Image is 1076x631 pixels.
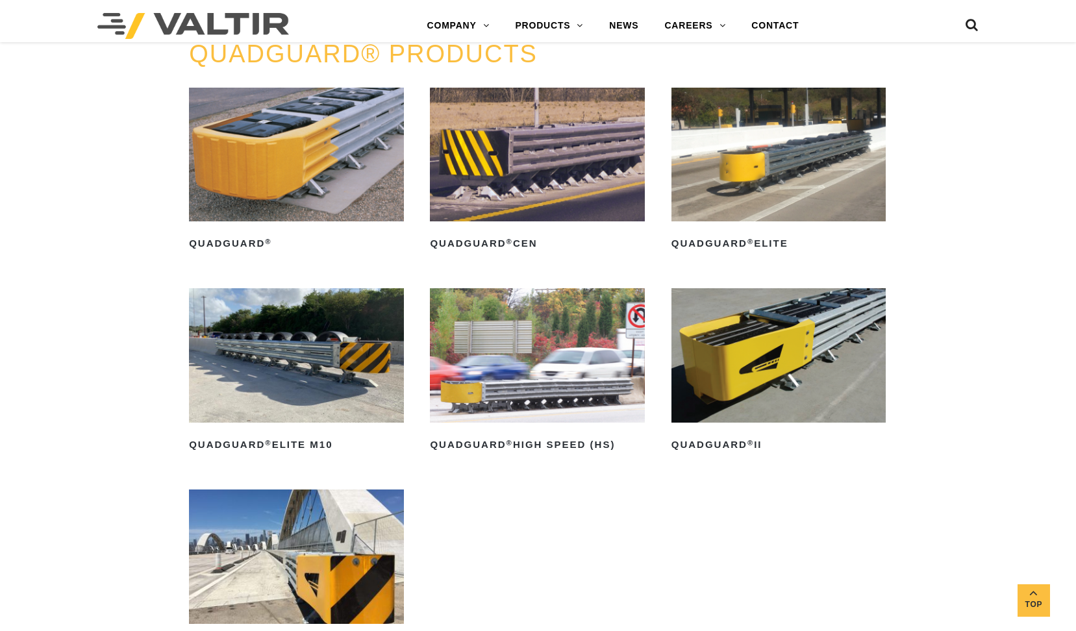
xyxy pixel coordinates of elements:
a: QuadGuard® [189,88,403,254]
h2: QuadGuard Elite [671,233,886,254]
a: CAREERS [651,13,738,39]
span: Top [1018,597,1050,612]
a: NEWS [596,13,651,39]
a: QuadGuard®High Speed (HS) [430,288,644,454]
a: QUADGUARD® PRODUCTS [189,40,538,68]
a: Top [1018,584,1050,617]
img: Valtir [97,13,289,39]
h2: QuadGuard Elite M10 [189,434,403,455]
h2: QuadGuard High Speed (HS) [430,434,644,455]
sup: ® [265,439,271,447]
a: COMPANY [414,13,503,39]
sup: ® [747,439,754,447]
a: QuadGuard®Elite [671,88,886,254]
sup: ® [507,238,513,245]
h2: QuadGuard II [671,434,886,455]
a: PRODUCTS [502,13,596,39]
a: QuadGuard®Elite M10 [189,288,403,454]
h2: QuadGuard CEN [430,233,644,254]
h2: QuadGuard [189,233,403,254]
a: QuadGuard®CEN [430,88,644,254]
a: CONTACT [738,13,812,39]
sup: ® [265,238,271,245]
sup: ® [507,439,513,447]
sup: ® [747,238,754,245]
a: QuadGuard®II [671,288,886,454]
